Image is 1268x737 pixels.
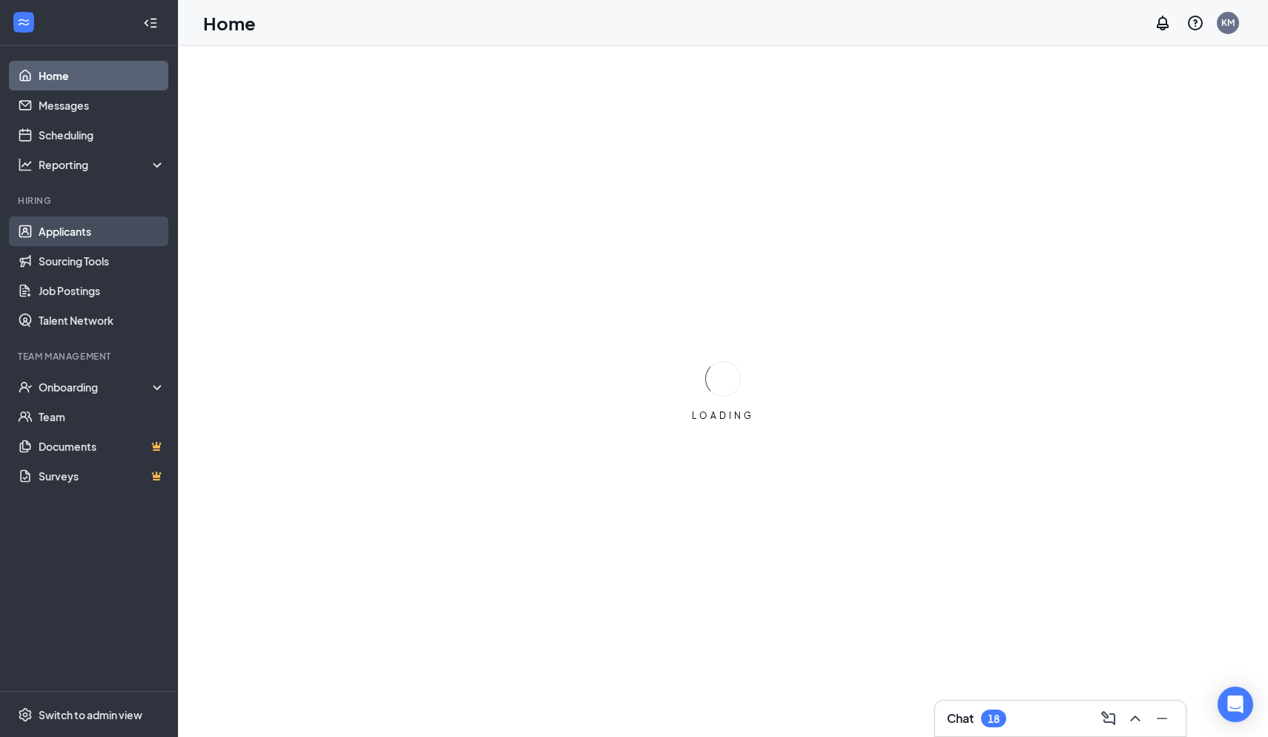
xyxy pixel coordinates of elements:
[18,157,33,172] svg: Analysis
[143,16,158,30] svg: Collapse
[1153,710,1171,727] svg: Minimize
[1218,687,1253,722] div: Open Intercom Messenger
[1186,14,1204,32] svg: QuestionInfo
[39,120,165,150] a: Scheduling
[18,350,162,363] div: Team Management
[39,402,165,432] a: Team
[1126,710,1144,727] svg: ChevronUp
[39,707,142,722] div: Switch to admin view
[39,432,165,461] a: DocumentsCrown
[39,276,165,305] a: Job Postings
[39,90,165,120] a: Messages
[18,707,33,722] svg: Settings
[39,380,153,394] div: Onboarding
[39,305,165,335] a: Talent Network
[947,710,974,727] h3: Chat
[18,194,162,207] div: Hiring
[1150,707,1174,730] button: Minimize
[1154,14,1172,32] svg: Notifications
[39,61,165,90] a: Home
[988,713,1000,725] div: 18
[39,246,165,276] a: Sourcing Tools
[1123,707,1147,730] button: ChevronUp
[39,461,165,491] a: SurveysCrown
[18,380,33,394] svg: UserCheck
[686,409,760,422] div: LOADING
[1100,710,1117,727] svg: ComposeMessage
[39,157,166,172] div: Reporting
[39,217,165,246] a: Applicants
[16,15,31,30] svg: WorkstreamLogo
[1097,707,1120,730] button: ComposeMessage
[203,10,256,36] h1: Home
[1221,16,1235,29] div: KM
